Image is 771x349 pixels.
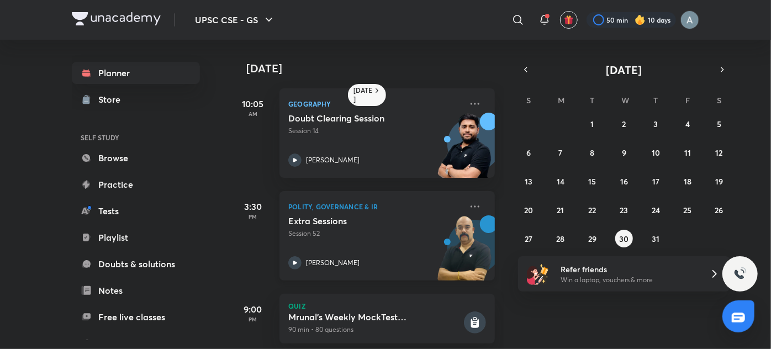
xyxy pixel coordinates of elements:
[288,200,462,213] p: Polity, Governance & IR
[684,176,691,187] abbr: July 18, 2025
[615,144,633,161] button: July 9, 2025
[560,11,578,29] button: avatar
[552,230,569,247] button: July 28, 2025
[680,10,699,29] img: Anu Singh
[710,172,728,190] button: July 19, 2025
[647,144,664,161] button: July 10, 2025
[635,14,646,25] img: streak
[584,201,601,219] button: July 22, 2025
[72,62,200,84] a: Planner
[653,119,658,129] abbr: July 3, 2025
[679,172,696,190] button: July 18, 2025
[561,275,696,285] p: Win a laptop, vouchers & more
[717,119,721,129] abbr: July 5, 2025
[231,316,275,322] p: PM
[652,205,660,215] abbr: July 24, 2025
[647,230,664,247] button: July 31, 2025
[591,119,594,129] abbr: July 1, 2025
[561,263,696,275] h6: Refer friends
[72,147,200,169] a: Browse
[557,176,564,187] abbr: July 14, 2025
[653,95,658,105] abbr: Thursday
[710,115,728,133] button: July 5, 2025
[527,147,531,158] abbr: July 6, 2025
[559,147,563,158] abbr: July 7, 2025
[716,147,723,158] abbr: July 12, 2025
[733,267,747,281] img: ttu
[527,95,531,105] abbr: Sunday
[647,201,664,219] button: July 24, 2025
[590,147,595,158] abbr: July 8, 2025
[552,172,569,190] button: July 14, 2025
[72,306,200,328] a: Free live classes
[652,176,659,187] abbr: July 17, 2025
[679,115,696,133] button: July 4, 2025
[72,200,200,222] a: Tests
[231,213,275,220] p: PM
[620,176,628,187] abbr: July 16, 2025
[647,115,664,133] button: July 3, 2025
[584,172,601,190] button: July 15, 2025
[584,115,601,133] button: July 1, 2025
[72,253,200,275] a: Doubts & solutions
[558,95,564,105] abbr: Monday
[684,147,691,158] abbr: July 11, 2025
[288,303,486,309] p: Quiz
[288,311,462,322] h5: Mrunal's Weekly MockTest Pillar1A2_Monetary_Policy
[72,12,161,28] a: Company Logo
[588,234,596,244] abbr: July 29, 2025
[98,93,127,106] div: Store
[353,86,373,104] h6: [DATE]
[652,234,659,244] abbr: July 31, 2025
[525,176,533,187] abbr: July 13, 2025
[679,201,696,219] button: July 25, 2025
[72,128,200,147] h6: SELF STUDY
[589,205,596,215] abbr: July 22, 2025
[606,62,642,77] span: [DATE]
[288,97,462,110] p: Geography
[288,215,426,226] h5: Extra Sessions
[621,95,629,105] abbr: Wednesday
[525,205,534,215] abbr: July 20, 2025
[288,113,426,124] h5: Doubt Clearing Session
[306,258,360,268] p: [PERSON_NAME]
[557,234,565,244] abbr: July 28, 2025
[231,110,275,117] p: AM
[685,119,690,129] abbr: July 4, 2025
[231,97,275,110] h5: 10:05
[685,95,690,105] abbr: Friday
[72,226,200,248] a: Playlist
[647,172,664,190] button: July 17, 2025
[231,303,275,316] h5: 9:00
[615,230,633,247] button: July 30, 2025
[552,144,569,161] button: July 7, 2025
[552,201,569,219] button: July 21, 2025
[72,12,161,25] img: Company Logo
[679,144,696,161] button: July 11, 2025
[584,230,601,247] button: July 29, 2025
[525,234,533,244] abbr: July 27, 2025
[288,229,462,239] p: Session 52
[527,263,549,285] img: referral
[710,144,728,161] button: July 12, 2025
[231,200,275,213] h5: 3:30
[619,234,629,244] abbr: July 30, 2025
[615,201,633,219] button: July 23, 2025
[590,95,595,105] abbr: Tuesday
[520,230,538,247] button: July 27, 2025
[710,201,728,219] button: July 26, 2025
[564,15,574,25] img: avatar
[652,147,660,158] abbr: July 10, 2025
[620,205,628,215] abbr: July 23, 2025
[434,215,495,292] img: unacademy
[520,172,538,190] button: July 13, 2025
[717,95,721,105] abbr: Saturday
[188,9,282,31] button: UPSC CSE - GS
[72,88,200,110] a: Store
[615,115,633,133] button: July 2, 2025
[288,325,462,335] p: 90 min • 80 questions
[72,279,200,302] a: Notes
[715,176,723,187] abbr: July 19, 2025
[557,205,564,215] abbr: July 21, 2025
[715,205,724,215] abbr: July 26, 2025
